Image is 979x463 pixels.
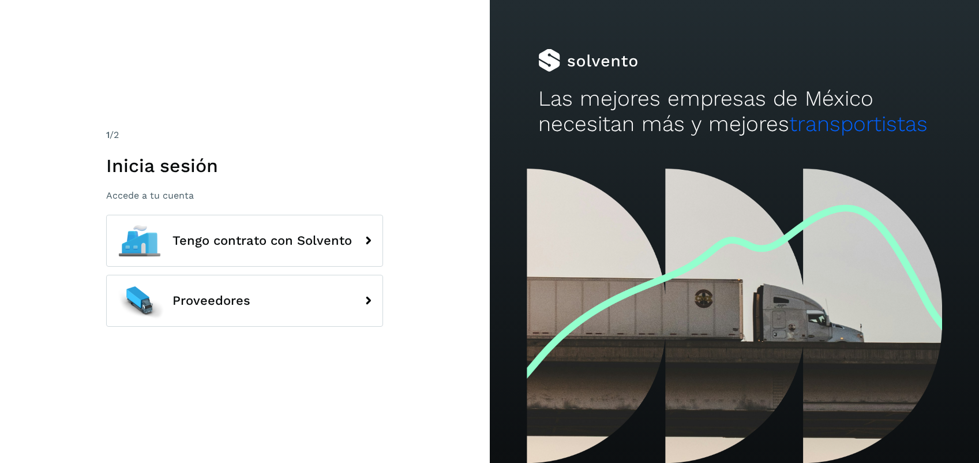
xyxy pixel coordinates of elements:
span: Proveedores [172,294,250,308]
div: /2 [106,128,383,142]
button: Tengo contrato con Solvento [106,215,383,267]
span: transportistas [789,111,928,136]
h2: Las mejores empresas de México necesitan más y mejores [538,86,930,137]
span: 1 [106,129,110,140]
p: Accede a tu cuenta [106,190,383,201]
h1: Inicia sesión [106,155,383,177]
span: Tengo contrato con Solvento [172,234,352,248]
button: Proveedores [106,275,383,327]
